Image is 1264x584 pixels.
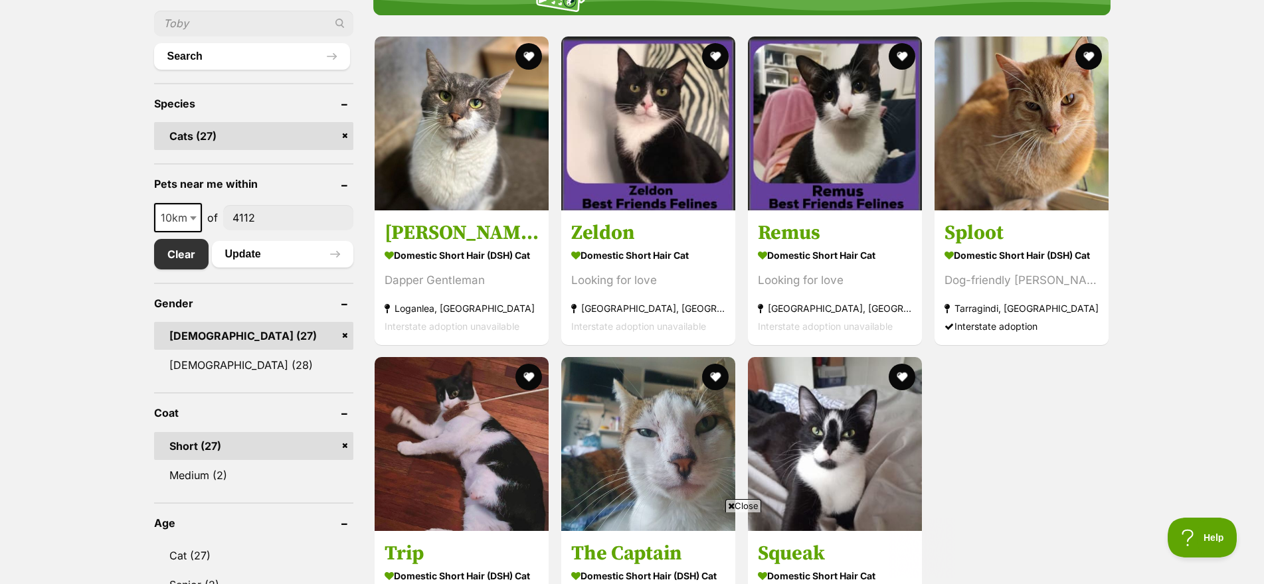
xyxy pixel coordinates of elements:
a: Cat (27) [154,542,353,569]
strong: Tarragindi, [GEOGRAPHIC_DATA] [945,299,1099,317]
img: Zeldon - Domestic Short Hair Cat [561,36,735,210]
a: Medium (2) [154,461,353,489]
a: Remus Domestic Short Hair Cat Looking for love [GEOGRAPHIC_DATA], [GEOGRAPHIC_DATA] Interstate ad... [748,210,922,344]
h3: Sploot [945,220,1099,245]
img: The Captain - Domestic Short Hair (DSH) Cat [561,357,735,531]
header: Gender [154,297,353,309]
header: Pets near me within [154,178,353,190]
a: [DEMOGRAPHIC_DATA] (27) [154,322,353,350]
a: Short (27) [154,432,353,460]
h3: Zeldon [571,220,725,245]
img: Marcus - Domestic Short Hair (DSH) Cat [375,36,549,210]
button: Update [212,241,353,267]
button: favourite [515,364,542,390]
iframe: Advertisement [310,518,954,577]
button: favourite [702,43,729,70]
a: Cats (27) [154,122,353,150]
input: postcode [223,205,353,230]
span: 10km [155,208,201,227]
img: Remus - Domestic Short Hair Cat [748,36,922,210]
div: Dog-friendly [PERSON_NAME] [945,271,1099,289]
button: favourite [515,43,542,70]
strong: Loganlea, [GEOGRAPHIC_DATA] [385,299,539,317]
button: Search [154,43,350,70]
span: Interstate adoption unavailable [385,320,519,331]
button: favourite [889,43,915,70]
strong: [GEOGRAPHIC_DATA], [GEOGRAPHIC_DATA] [758,299,912,317]
div: Looking for love [758,271,912,289]
span: Interstate adoption unavailable [571,320,706,331]
div: Interstate adoption [945,317,1099,334]
span: of [207,210,218,226]
span: Close [725,499,761,512]
strong: Domestic Short Hair Cat [571,245,725,264]
span: 10km [154,203,202,232]
header: Age [154,517,353,529]
img: Sploot - Domestic Short Hair (DSH) Cat [935,36,1109,210]
button: favourite [702,364,729,390]
a: Sploot Domestic Short Hair (DSH) Cat Dog-friendly [PERSON_NAME] Tarragindi, [GEOGRAPHIC_DATA] Int... [935,210,1109,344]
strong: [GEOGRAPHIC_DATA], [GEOGRAPHIC_DATA] [571,299,725,317]
div: Dapper Gentleman [385,271,539,289]
strong: Domestic Short Hair (DSH) Cat [945,245,1099,264]
iframe: Help Scout Beacon - Open [1168,518,1237,557]
img: Squeak - Domestic Short Hair Cat [748,357,922,531]
a: Clear [154,239,209,269]
a: [PERSON_NAME] Domestic Short Hair (DSH) Cat Dapper Gentleman Loganlea, [GEOGRAPHIC_DATA] Intersta... [375,210,549,344]
h3: Remus [758,220,912,245]
input: Toby [154,11,353,36]
button: favourite [1076,43,1103,70]
header: Coat [154,407,353,419]
strong: Domestic Short Hair (DSH) Cat [385,245,539,264]
div: Looking for love [571,271,725,289]
strong: Domestic Short Hair Cat [758,245,912,264]
h3: [PERSON_NAME] [385,220,539,245]
header: Species [154,98,353,110]
a: Zeldon Domestic Short Hair Cat Looking for love [GEOGRAPHIC_DATA], [GEOGRAPHIC_DATA] Interstate a... [561,210,735,344]
span: Interstate adoption unavailable [758,320,893,331]
button: favourite [889,364,915,390]
a: [DEMOGRAPHIC_DATA] (28) [154,351,353,379]
img: Trip - Domestic Short Hair (DSH) Cat [375,357,549,531]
